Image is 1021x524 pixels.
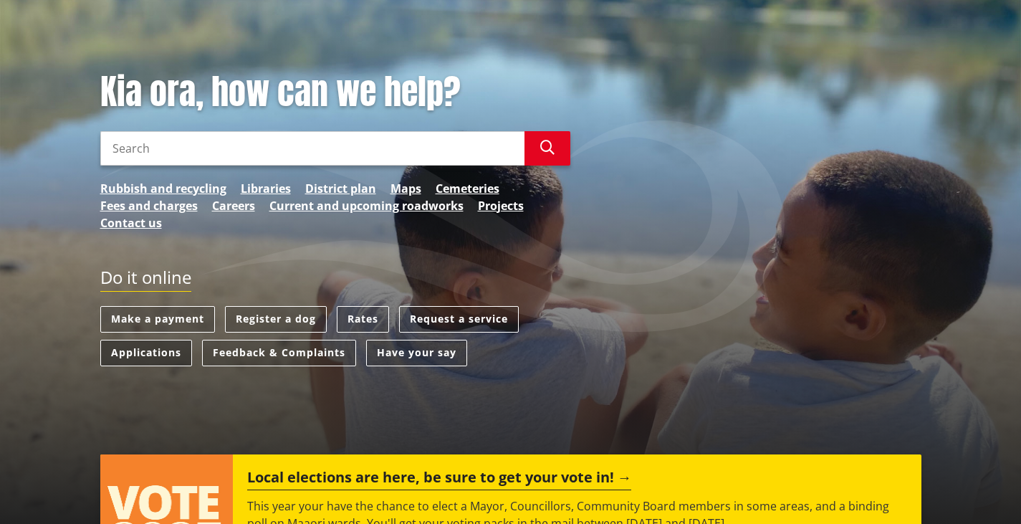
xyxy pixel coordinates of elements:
a: Libraries [241,180,291,197]
input: Search input [100,131,524,166]
a: Current and upcoming roadworks [269,197,464,214]
a: Rubbish and recycling [100,180,226,197]
a: Have your say [366,340,467,366]
a: District plan [305,180,376,197]
h2: Local elections are here, be sure to get your vote in! [247,469,631,490]
a: Feedback & Complaints [202,340,356,366]
a: Careers [212,197,255,214]
a: Register a dog [225,306,327,333]
a: Maps [390,180,421,197]
h2: Do it online [100,267,191,292]
h1: Kia ora, how can we help? [100,72,570,113]
a: Make a payment [100,306,215,333]
a: Applications [100,340,192,366]
a: Fees and charges [100,197,198,214]
a: Contact us [100,214,162,232]
iframe: Messenger Launcher [955,464,1007,515]
a: Request a service [399,306,519,333]
a: Rates [337,306,389,333]
a: Projects [478,197,524,214]
a: Cemeteries [436,180,499,197]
